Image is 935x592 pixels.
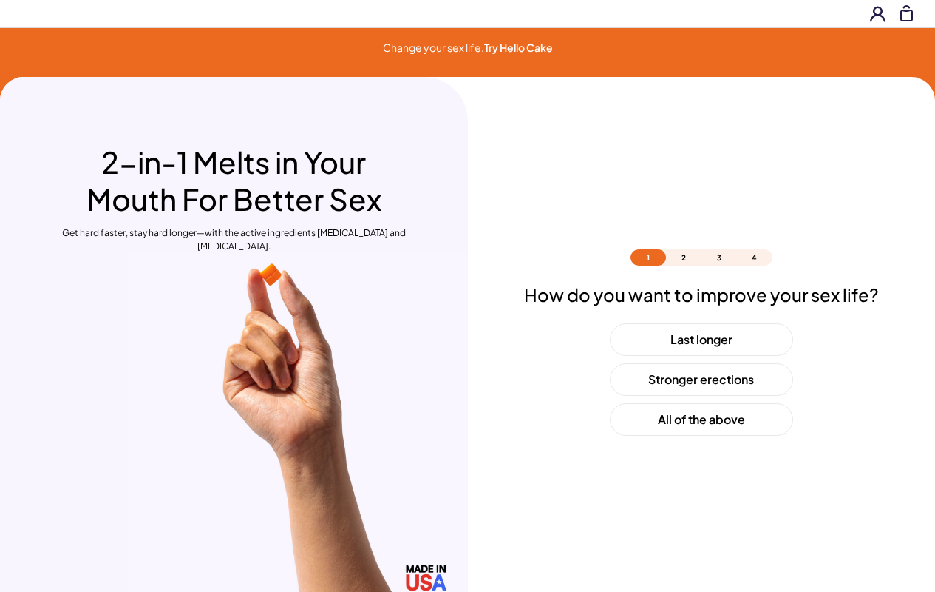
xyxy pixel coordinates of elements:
button: Last longer [610,323,793,356]
h1: 2-in-1 Melts in Your Mouth For Better Sex [61,144,407,218]
p: Get hard faster, stay hard longer—with the active ingredients [MEDICAL_DATA] and [MEDICAL_DATA]. [61,226,407,253]
button: Stronger erections [610,363,793,396]
li: 2 [666,249,701,266]
li: 3 [701,249,737,266]
li: 4 [737,249,772,266]
a: Try Hello Cake [484,41,553,54]
button: All of the above [610,403,793,436]
h2: How do you want to improve your sex life? [524,283,879,306]
li: 1 [630,249,666,266]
